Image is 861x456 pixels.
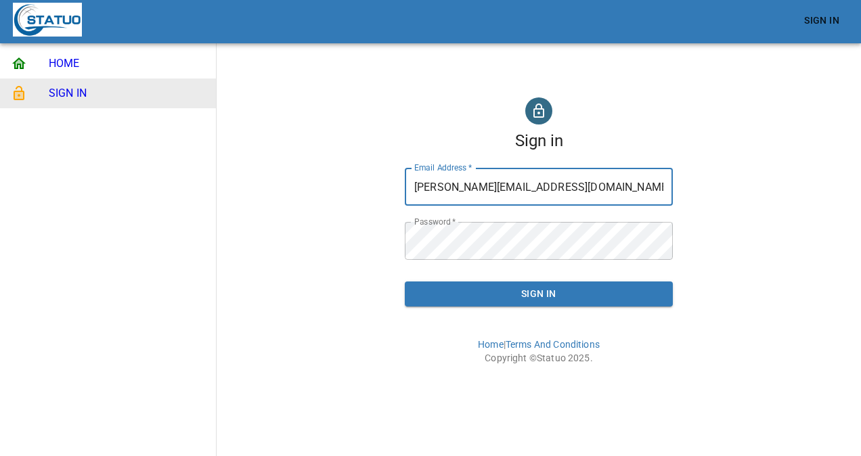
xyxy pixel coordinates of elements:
[416,286,662,302] span: Sign In
[506,339,600,350] a: Terms And Conditions
[13,3,82,37] img: Statuo
[799,8,845,33] a: Sign In
[804,12,839,29] span: Sign In
[405,281,673,306] button: Sign In
[49,85,205,101] span: SIGN IN
[478,339,504,350] a: Home
[222,317,856,365] p: | Copyright © 2025 .
[49,55,205,72] span: HOME
[537,352,566,363] a: Statuo
[515,130,563,152] h1: Sign in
